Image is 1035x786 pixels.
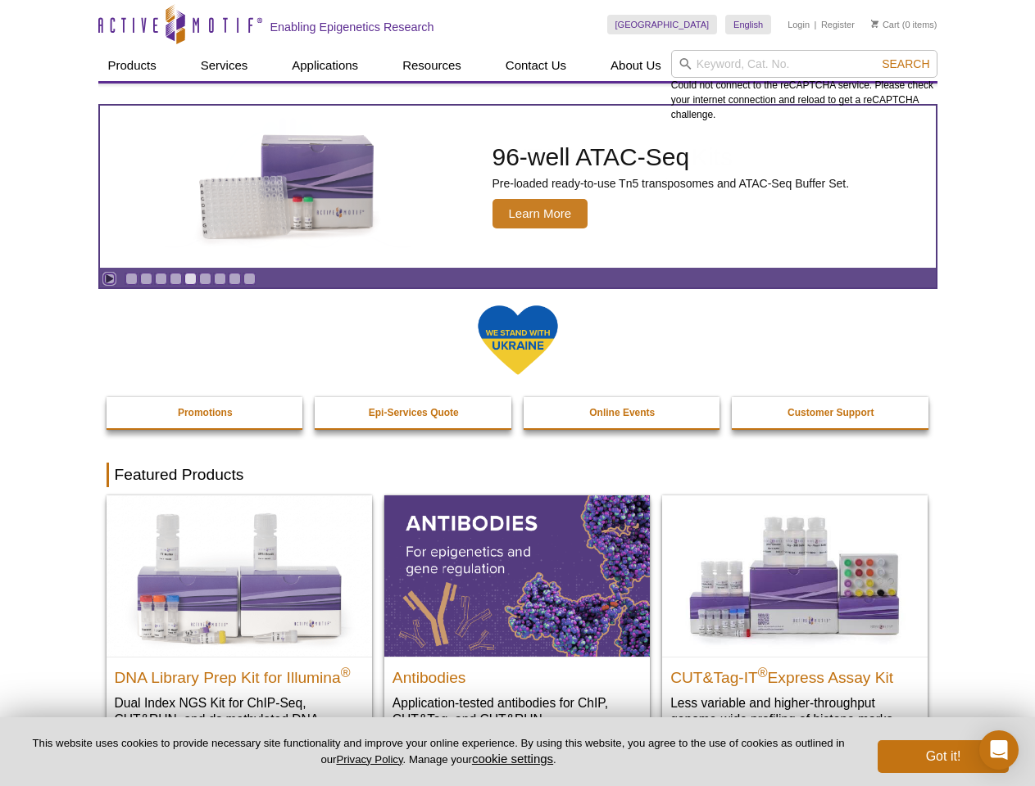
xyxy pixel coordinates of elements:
[882,57,929,70] span: Search
[229,273,241,285] a: Go to slide 8
[270,20,434,34] h2: Enabling Epigenetics Research
[107,495,372,760] a: DNA Library Prep Kit for Illumina DNA Library Prep Kit for Illumina® Dual Index NGS Kit for ChIP-...
[115,662,364,686] h2: DNA Library Prep Kit for Illumina
[871,15,937,34] li: (0 items)
[199,273,211,285] a: Go to slide 6
[493,145,850,169] h2: 96-well ATAC-Seq
[671,50,937,78] input: Keyword, Cat. No.
[815,15,817,34] li: |
[393,694,642,728] p: Application-tested antibodies for ChIP, CUT&Tag, and CUT&RUN.
[871,19,900,30] a: Cart
[493,176,850,191] p: Pre-loaded ready-to-use Tn5 transposomes and ATAC-Seq Buffer Set.
[393,50,471,81] a: Resources
[341,665,351,679] sup: ®
[384,495,650,743] a: All Antibodies Antibodies Application-tested antibodies for ChIP, CUT&Tag, and CUT&RUN.
[671,50,937,122] div: Could not connect to the reCAPTCHA service. Please check your internet connection and reload to g...
[103,273,116,285] a: Toggle autoplay
[185,125,390,248] img: Active Motif Kit photo
[788,407,874,418] strong: Customer Support
[877,56,934,71] button: Search
[871,20,878,28] img: Your Cart
[243,273,256,285] a: Go to slide 9
[315,397,513,428] a: Epi-Services Quote
[662,495,928,743] a: CUT&Tag-IT® Express Assay Kit CUT&Tag-IT®Express Assay Kit Less variable and higher-throughput ge...
[607,15,718,34] a: [GEOGRAPHIC_DATA]
[821,19,855,30] a: Register
[336,753,402,766] a: Privacy Policy
[384,495,650,656] img: All Antibodies
[178,407,233,418] strong: Promotions
[589,407,655,418] strong: Online Events
[493,199,588,228] span: Learn More
[98,50,166,81] a: Products
[155,273,167,285] a: Go to slide 3
[140,273,152,285] a: Go to slide 2
[115,694,364,744] p: Dual Index NGS Kit for ChIP-Seq, CUT&RUN, and ds methylated DNA assays.
[788,19,810,30] a: Login
[107,495,372,656] img: DNA Library Prep Kit for Illumina
[662,495,928,656] img: CUT&Tag-IT® Express Assay Kit
[732,397,930,428] a: Customer Support
[477,304,559,377] img: We Stand With Ukraine
[125,273,138,285] a: Go to slide 1
[670,662,919,686] h2: CUT&Tag-IT Express Assay Kit
[100,106,936,268] a: Active Motif Kit photo 96-well ATAC-Seq Pre-loaded ready-to-use Tn5 transposomes and ATAC-Seq Buf...
[601,50,671,81] a: About Us
[369,407,459,418] strong: Epi-Services Quote
[282,50,368,81] a: Applications
[170,273,182,285] a: Go to slide 4
[758,665,768,679] sup: ®
[214,273,226,285] a: Go to slide 7
[107,463,929,487] h2: Featured Products
[107,397,305,428] a: Promotions
[191,50,258,81] a: Services
[979,730,1019,770] div: Open Intercom Messenger
[878,740,1009,773] button: Got it!
[393,662,642,686] h2: Antibodies
[100,106,936,268] article: 96-well ATAC-Seq
[472,752,553,766] button: cookie settings
[496,50,576,81] a: Contact Us
[670,694,919,728] p: Less variable and higher-throughput genome-wide profiling of histone marks​.
[725,15,771,34] a: English
[26,736,851,767] p: This website uses cookies to provide necessary site functionality and improve your online experie...
[184,273,197,285] a: Go to slide 5
[524,397,722,428] a: Online Events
